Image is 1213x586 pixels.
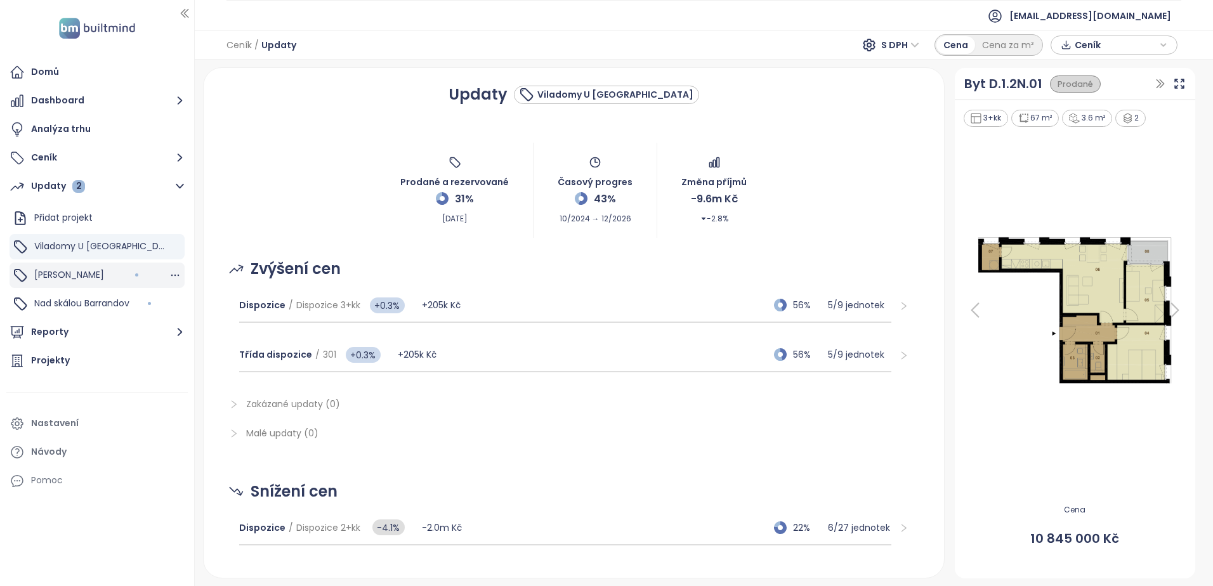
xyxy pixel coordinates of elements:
[31,121,91,137] div: Analýza trhu
[346,347,381,363] span: +0.3%
[1050,75,1101,93] div: Prodané
[296,521,360,534] span: Dispozice 2+kk
[34,297,129,309] span: Nad skálou Barrandov
[1062,110,1112,127] div: 3.6 m²
[239,348,312,361] span: Třída dispozice
[229,400,239,409] span: right
[828,298,891,312] p: 5 / 9 jednotek
[6,348,188,374] a: Projekty
[251,257,341,281] span: Zvýšení cen
[370,297,405,313] span: +0.3%
[6,88,188,114] button: Dashboard
[560,207,631,225] span: 10/2024 → 12/2026
[31,444,67,460] div: Návody
[793,521,821,535] span: 22%
[828,521,891,535] p: 6 / 27 jednotek
[6,320,188,345] button: Reporty
[962,504,1188,516] span: Cena
[31,415,79,431] div: Nastavení
[442,207,468,225] span: [DATE]
[10,291,185,316] div: Nad skálou Barrandov
[6,174,188,199] button: Updaty 2
[964,74,1042,94] a: Byt D.1.2N.01
[962,231,1188,389] img: Floor plan
[398,348,436,361] span: +205k Kč
[251,479,338,504] span: Snížení cen
[31,178,85,194] div: Updaty
[700,216,707,222] span: caret-down
[254,34,259,56] span: /
[239,299,285,311] span: Dispozice
[400,169,509,189] span: Prodané a rezervované
[6,145,188,171] button: Ceník
[881,36,919,55] span: S DPH
[455,191,474,207] span: 31%
[226,34,252,56] span: Ceník
[962,529,1188,549] span: 10 845 000 Kč
[449,83,508,106] h1: Updaty
[289,521,293,534] span: /
[34,210,93,226] div: Přidat projekt
[6,117,188,142] a: Analýza trhu
[899,351,908,360] span: right
[1058,36,1170,55] div: button
[681,169,747,189] span: Změna příjmů
[6,411,188,436] a: Nastavení
[1075,36,1157,55] span: Ceník
[34,240,180,252] span: Viladomy U [GEOGRAPHIC_DATA]
[10,263,185,288] div: [PERSON_NAME]
[55,15,139,41] img: logo
[6,60,188,85] a: Domů
[246,427,318,439] span: Malé updaty (0)
[422,521,462,534] span: -2.0m Kč
[691,191,738,207] span: -9.6m Kč
[899,523,908,533] span: right
[899,301,908,311] span: right
[793,348,821,361] span: 56%
[1115,110,1146,127] div: 2
[246,398,340,410] span: Zakázané updaty (0)
[700,207,728,225] span: -2.8%
[1009,1,1171,31] span: [EMAIL_ADDRESS][DOMAIN_NAME]
[537,88,693,101] div: Viladomy U [GEOGRAPHIC_DATA]
[558,169,633,189] span: Časový progres
[10,234,185,259] div: Viladomy U [GEOGRAPHIC_DATA]
[31,64,59,80] div: Domů
[34,268,104,281] span: [PERSON_NAME]
[6,439,188,465] a: Návody
[793,298,821,312] span: 56%
[229,429,239,438] span: right
[936,36,975,54] div: Cena
[10,205,185,231] div: Přidat projekt
[261,34,296,56] span: Updaty
[323,348,336,361] span: 301
[31,353,70,368] div: Projekty
[239,521,285,534] span: Dispozice
[289,299,293,311] span: /
[828,348,891,361] p: 5 / 9 jednotek
[31,472,63,488] div: Pomoc
[594,191,616,207] span: 43%
[315,348,320,361] span: /
[1011,110,1059,127] div: 67 m²
[72,180,85,193] div: 2
[372,519,405,535] span: -4.1%
[6,468,188,493] div: Pomoc
[964,110,1008,127] div: 3+kk
[975,36,1041,54] div: Cena za m²
[296,299,360,311] span: Dispozice 3+kk
[422,299,461,311] span: +205k Kč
